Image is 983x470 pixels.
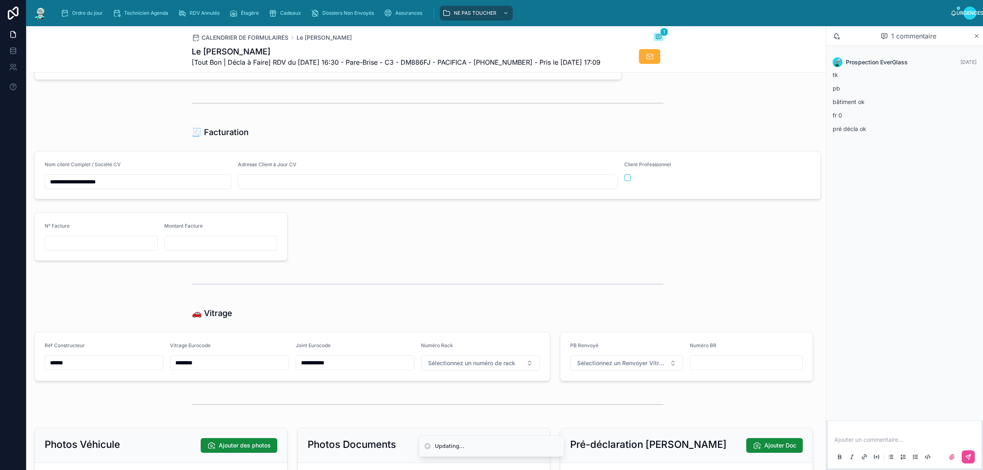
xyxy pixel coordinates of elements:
[45,438,120,450] font: Photos Véhicule
[170,342,211,348] font: Vitrage Eurocode
[746,438,803,453] button: Ajouter Doc
[654,33,664,43] button: 1
[690,342,716,348] font: Numéro BR
[241,10,259,16] font: Étagère
[570,355,683,371] button: Bouton de sélection
[45,161,121,167] font: Nom client Complet / Société CV
[440,6,513,20] a: NE PAS TOUCHER
[296,342,331,348] font: Joint Eurocode
[577,359,669,366] font: Sélectionnez un Renvoyer Vitrage
[201,438,277,453] button: Ajouter des photos
[322,10,374,16] font: Dossiers Non Envoyés
[421,355,540,371] button: Bouton de sélection
[297,34,352,41] font: Le [PERSON_NAME]
[421,342,453,348] font: Numéro Rack
[192,127,249,137] font: 🧾 Facturation
[570,438,727,450] font: Pré-déclaration [PERSON_NAME]
[110,6,174,20] a: Technicien Agenda
[308,438,396,450] font: Photos Documents
[45,223,70,229] font: N° Facture
[833,125,866,132] font: pré décla ok
[72,10,103,16] font: Ordre du jour
[570,342,598,348] font: PB Renvoyé
[33,7,48,20] img: Logo de l'application
[428,359,515,366] font: Sélectionnez un numéro de rack
[435,442,464,450] div: Updating...
[308,6,380,20] a: Dossiers Non Envoyés
[192,58,600,66] font: [Tout Bon | Décla à Faire] RDV du [DATE] 16:30 - Pare-Brise - C3 - DM886FJ - PACIFICA - [PHONE_NU...
[880,59,908,66] font: EverGlass
[454,10,496,16] font: NE PAS TOUCHER
[192,47,270,56] font: Le [PERSON_NAME]
[219,442,271,449] font: Ajouter des photos
[190,10,220,16] font: RDV Annulés
[238,161,297,167] font: Adresse Client à Jour CV
[833,98,865,105] font: bâtiment ok
[764,442,796,449] font: Ajouter Doc
[395,10,422,16] font: Assurances
[202,34,288,41] font: CALENDRIER DE FORMULAIRES
[176,6,225,20] a: RDV Annulés
[266,6,307,20] a: Cadeaux
[164,223,203,229] font: Montant Facture
[124,10,168,16] font: Technicien Agenda
[45,342,85,348] font: Réf Constructeur
[280,10,301,16] font: Cadeaux
[192,308,232,318] font: 🚗 Vitrage
[624,161,671,167] font: Client Professionnel
[54,4,950,22] div: contenu déroulant
[58,6,109,20] a: Ordre du jour
[227,6,265,20] a: Étagère
[960,59,976,65] font: [DATE]
[833,85,840,92] font: pb
[297,34,352,42] a: Le [PERSON_NAME]
[663,29,665,35] font: 1
[846,59,879,66] font: Prospection
[381,6,428,20] a: Assurances
[192,34,288,42] a: CALENDRIER DE FORMULAIRES
[833,112,842,119] font: fr 0
[891,32,936,40] font: 1 commentaire
[833,71,838,78] font: tk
